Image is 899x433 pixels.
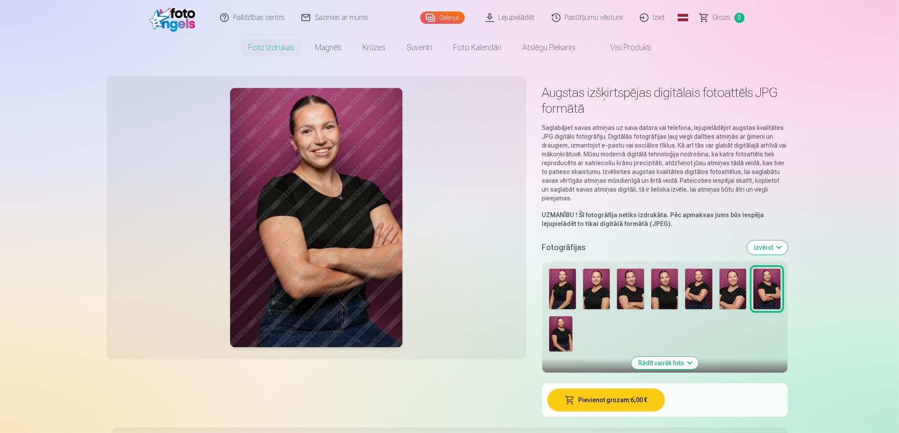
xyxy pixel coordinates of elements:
[542,211,764,227] strong: Šī fotogrāfija netiks izdrukāta. Pēc apmaksas jums būs iespēja lejupielādēt to tikai digitālā for...
[734,13,745,23] span: 0
[542,241,740,254] h5: Fotogrāfijas
[305,35,352,60] a: Magnēti
[542,211,578,218] strong: UZMANĪBU !
[713,12,731,23] span: Grozs
[396,35,443,60] a: Suvenīri
[512,35,586,60] a: Atslēgu piekariņi
[542,123,788,203] p: Saglabājiet savas atmiņas uz sava datora vai telefona, lejupielādējot augstas kvalitātes JPG digi...
[542,85,788,116] h1: Augstas izšķirtspējas digitālais fotoattēls JPG formātā
[747,241,788,255] button: Izvērst
[631,357,698,369] button: Rādīt vairāk foto
[586,35,661,60] a: Visi produkti
[443,35,512,60] a: Foto kalendāri
[420,11,465,24] a: Galerija
[547,389,665,411] button: Pievienot grozam:6,00 €
[238,35,305,60] a: Foto izdrukas
[352,35,396,60] a: Krūzes
[150,4,200,32] img: /fa1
